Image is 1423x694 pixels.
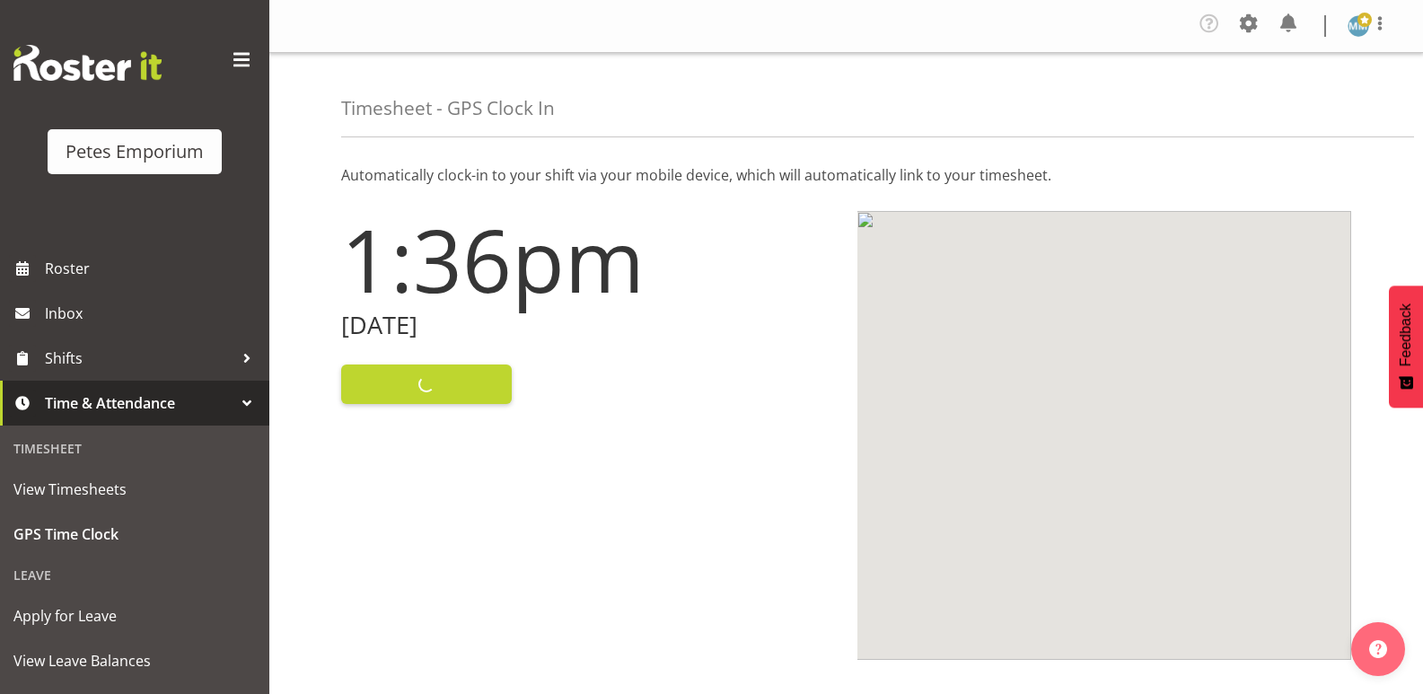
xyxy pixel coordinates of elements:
[66,138,204,165] div: Petes Emporium
[4,638,265,683] a: View Leave Balances
[341,98,555,119] h4: Timesheet - GPS Clock In
[13,647,256,674] span: View Leave Balances
[341,211,836,308] h1: 1:36pm
[13,602,256,629] span: Apply for Leave
[45,390,233,417] span: Time & Attendance
[341,164,1351,186] p: Automatically clock-in to your shift via your mobile device, which will automatically link to you...
[1398,303,1414,366] span: Feedback
[1348,15,1369,37] img: mandy-mosley3858.jpg
[45,255,260,282] span: Roster
[45,345,233,372] span: Shifts
[13,45,162,81] img: Rosterit website logo
[4,430,265,467] div: Timesheet
[4,467,265,512] a: View Timesheets
[1389,286,1423,408] button: Feedback - Show survey
[4,557,265,593] div: Leave
[1369,640,1387,658] img: help-xxl-2.png
[45,300,260,327] span: Inbox
[341,312,836,339] h2: [DATE]
[13,521,256,548] span: GPS Time Clock
[13,476,256,503] span: View Timesheets
[4,512,265,557] a: GPS Time Clock
[4,593,265,638] a: Apply for Leave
